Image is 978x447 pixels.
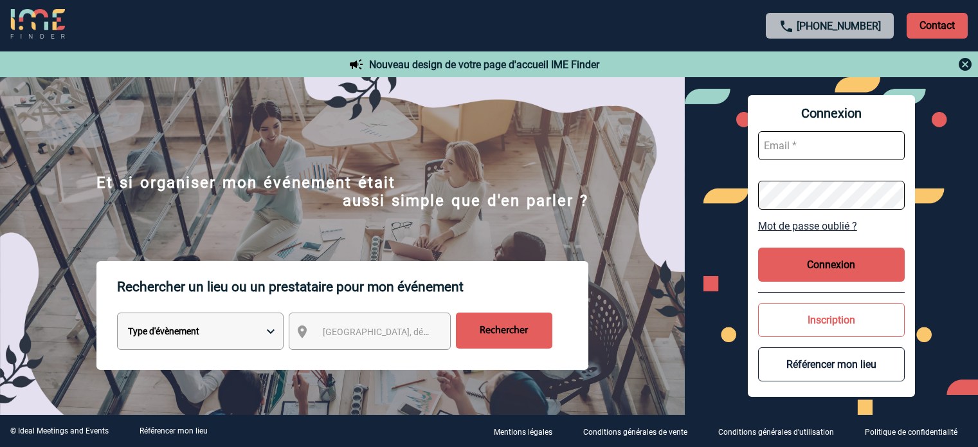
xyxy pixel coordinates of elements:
[855,425,978,437] a: Politique de confidentialité
[10,426,109,435] div: © Ideal Meetings and Events
[758,303,905,337] button: Inscription
[117,261,588,313] p: Rechercher un lieu ou un prestataire pour mon événement
[758,248,905,282] button: Connexion
[797,20,881,32] a: [PHONE_NUMBER]
[484,425,573,437] a: Mentions légales
[758,347,905,381] button: Référencer mon lieu
[718,428,834,437] p: Conditions générales d'utilisation
[456,313,552,349] input: Rechercher
[708,425,855,437] a: Conditions générales d'utilisation
[758,105,905,121] span: Connexion
[779,19,794,34] img: call-24-px.png
[758,131,905,160] input: Email *
[140,426,208,435] a: Référencer mon lieu
[583,428,687,437] p: Conditions générales de vente
[323,327,502,337] span: [GEOGRAPHIC_DATA], département, région...
[865,428,957,437] p: Politique de confidentialité
[758,220,905,232] a: Mot de passe oublié ?
[494,428,552,437] p: Mentions légales
[907,13,968,39] p: Contact
[573,425,708,437] a: Conditions générales de vente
